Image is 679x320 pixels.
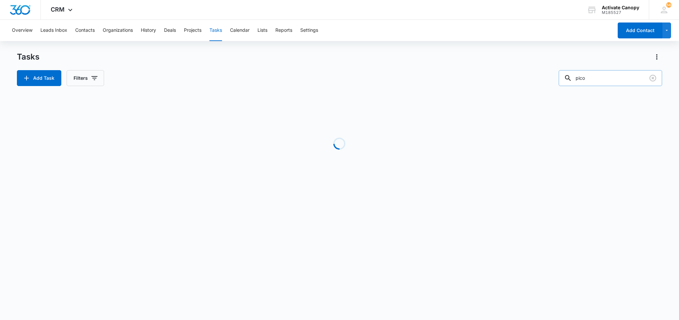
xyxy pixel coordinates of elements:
[666,2,671,8] span: 56
[141,20,156,41] button: History
[40,20,67,41] button: Leads Inbox
[559,70,662,86] input: Search Tasks
[184,20,201,41] button: Projects
[300,20,318,41] button: Settings
[648,73,658,83] button: Clear
[257,20,267,41] button: Lists
[230,20,250,41] button: Calendar
[164,20,176,41] button: Deals
[103,20,133,41] button: Organizations
[602,5,639,10] div: account name
[17,70,61,86] button: Add Task
[17,52,39,62] h1: Tasks
[209,20,222,41] button: Tasks
[67,70,104,86] button: Filters
[666,2,671,8] div: notifications count
[275,20,292,41] button: Reports
[651,52,662,62] button: Actions
[12,20,32,41] button: Overview
[51,6,65,13] span: CRM
[602,10,639,15] div: account id
[618,23,662,38] button: Add Contact
[75,20,95,41] button: Contacts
